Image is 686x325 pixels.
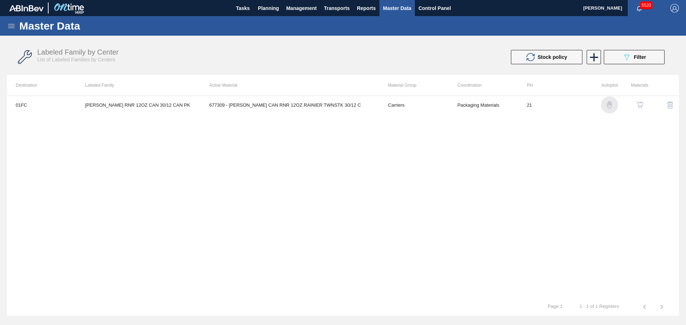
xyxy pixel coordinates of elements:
div: Delete Labeled Family X Center [652,96,679,113]
span: Reports [357,4,376,12]
th: PH [518,75,587,96]
h1: Master Data [19,22,146,30]
button: auto-pilot-icon [601,96,618,113]
img: TNhmsLtSVTkK8tSr43FrP2fwEKptu5GPRR3wAAAABJRU5ErkJggg== [9,5,44,11]
img: auto-pilot-icon [606,101,613,108]
td: Carriers [379,96,449,114]
span: Transports [324,4,350,12]
div: Autopilot Configuration [591,96,618,113]
span: Planning [258,4,279,12]
td: 01FC [7,96,76,114]
img: Logout [670,4,679,12]
span: Control Panel [418,4,451,12]
td: 1 - 1 of 1 Registers [571,298,627,309]
span: Management [286,4,317,12]
span: 5520 [640,1,652,9]
div: View Materials [622,96,648,113]
button: delete-icon [662,96,679,113]
td: Page : 1 [539,298,571,309]
span: List of Labeled Families by Centers [37,57,115,62]
th: Coordination [449,75,518,96]
td: 677309 - [PERSON_NAME] CAN RNR 12OZ RAINIER TWNSTK 30/12 C [201,96,379,114]
span: Master Data [383,4,411,12]
div: Update stock policy [511,50,586,64]
span: Labeled Family by Center [37,48,119,56]
span: Stock policy [538,54,567,60]
th: Materials [618,75,648,96]
td: 21 [518,96,587,114]
img: shopping-cart-icon [636,101,643,108]
span: Tasks [235,4,251,12]
button: Filter [604,50,665,64]
button: Notifications [628,3,651,13]
th: Active Material [201,75,379,96]
div: New labeled family by center [586,50,600,64]
td: [PERSON_NAME] RNR 12OZ CAN 30/12 CAN PK [76,96,200,114]
th: Destination [7,75,76,96]
th: Labeled Family [76,75,200,96]
img: delete-icon [666,101,675,109]
button: shopping-cart-icon [631,96,648,113]
button: Stock policy [511,50,582,64]
th: Autopilot [588,75,618,96]
span: Filter [634,54,646,60]
div: Filter labeled family by center [600,50,668,64]
th: Material Group [379,75,449,96]
td: Packaging Materials [449,96,518,114]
